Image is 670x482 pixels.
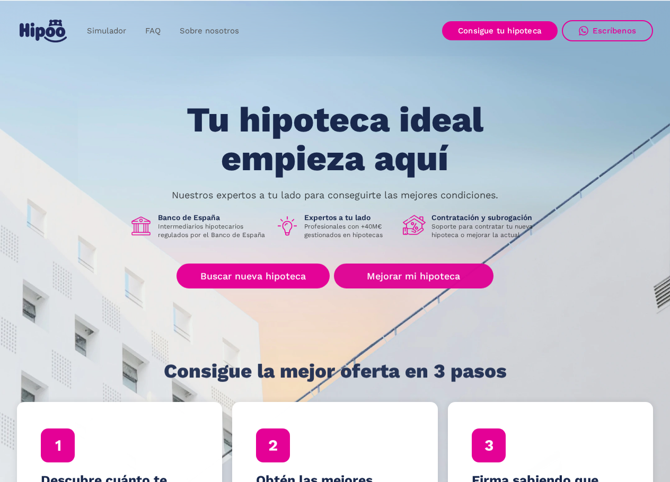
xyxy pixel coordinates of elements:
[164,361,507,382] h1: Consigue la mejor oferta en 3 pasos
[134,101,536,178] h1: Tu hipoteca ideal empieza aquí
[562,20,653,41] a: Escríbenos
[136,21,170,41] a: FAQ
[158,223,267,240] p: Intermediarios hipotecarios regulados por el Banco de España
[431,213,541,223] h1: Contratación y subrogación
[77,21,136,41] a: Simulador
[177,264,330,288] a: Buscar nueva hipoteca
[304,223,394,240] p: Profesionales con +40M€ gestionados en hipotecas
[334,264,493,288] a: Mejorar mi hipoteca
[17,15,69,47] a: home
[172,191,498,199] p: Nuestros expertos a tu lado para conseguirte las mejores condiciones.
[170,21,249,41] a: Sobre nosotros
[158,213,267,223] h1: Banco de España
[304,213,394,223] h1: Expertos a tu lado
[431,223,541,240] p: Soporte para contratar tu nueva hipoteca o mejorar la actual
[593,26,636,36] div: Escríbenos
[442,21,558,40] a: Consigue tu hipoteca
